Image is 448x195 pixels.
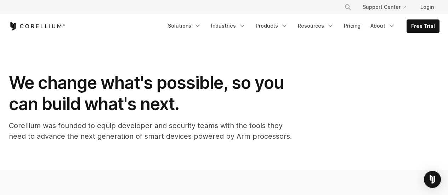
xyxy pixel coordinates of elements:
[164,19,440,33] div: Navigation Menu
[357,1,412,13] a: Support Center
[9,120,292,142] p: Corellium was founded to equip developer and security teams with the tools they need to advance t...
[366,19,399,32] a: About
[9,22,65,30] a: Corellium Home
[407,20,439,33] a: Free Trial
[424,171,441,188] div: Open Intercom Messenger
[251,19,292,32] a: Products
[341,1,354,13] button: Search
[415,1,440,13] a: Login
[340,19,365,32] a: Pricing
[164,19,205,32] a: Solutions
[9,72,292,115] h1: We change what's possible, so you can build what's next.
[207,19,250,32] a: Industries
[294,19,338,32] a: Resources
[336,1,440,13] div: Navigation Menu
